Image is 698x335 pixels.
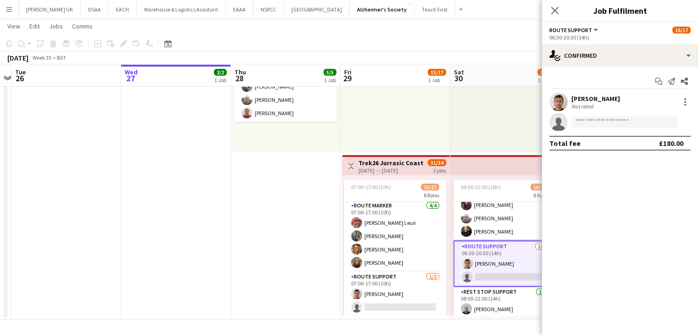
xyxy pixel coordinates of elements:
div: Confirmed [542,45,698,67]
button: EAAA [226,0,253,18]
span: Wed [125,68,138,76]
div: BST [57,54,66,61]
app-card-role: Route Support1/207:00-17:00 (10h)[PERSON_NAME] [344,272,447,316]
span: 04:00-22:00 (18h) [461,184,501,190]
button: Alzheimer's Society [350,0,414,18]
button: Teach First [414,0,455,18]
span: Sat [454,68,464,76]
span: 31/34 [428,159,446,166]
button: Route Support [549,27,599,33]
span: 29 [343,73,352,84]
span: 5/5 [324,69,336,76]
span: 15/17 [428,69,446,76]
button: DSAA [81,0,109,18]
span: 15/17 [421,184,439,190]
div: [DATE] → [DATE] [358,167,424,174]
button: [PERSON_NAME] UK [19,0,81,18]
a: Jobs [45,20,67,32]
div: Not rated [571,103,595,110]
span: 30 [452,73,464,84]
span: 28 [233,73,246,84]
span: Fri [344,68,352,76]
h3: Job Fulfilment [542,5,698,17]
a: Edit [26,20,44,32]
app-card-role: Route Marker4/407:00-17:00 (10h)[PERSON_NAME] Leuii[PERSON_NAME][PERSON_NAME][PERSON_NAME] [344,201,447,272]
span: Route Support [549,27,592,33]
div: Total fee [549,139,581,148]
span: 27 [123,73,138,84]
div: £180.00 [659,139,683,148]
button: Warehouse & Logistics Assistant [137,0,226,18]
h3: Trek26 Jurrasic Coast [358,159,424,167]
app-card-role: Rest Stop Manager3/305:30-22:00 (16h30m)[PERSON_NAME][PERSON_NAME][PERSON_NAME] [453,183,556,240]
div: 1 Job [428,77,446,84]
a: View [4,20,24,32]
span: Jobs [49,22,63,30]
span: 16/17 [672,27,691,33]
div: [PERSON_NAME] [571,95,620,103]
div: 2 jobs [433,166,446,174]
button: NSPCC [253,0,284,18]
app-job-card: 07:00-17:00 (10h)15/178 Roles07:00-17:00 (10h) Route Marker4/407:00-17:00 (10h)[PERSON_NAME] Leui... [344,180,447,316]
app-card-role: Rest Stop Support1/108:00-22:00 (14h)[PERSON_NAME] [453,287,556,318]
span: 2/2 [214,69,227,76]
div: 1 Job [324,77,336,84]
span: 16/17 [530,184,549,190]
div: 1 Job [538,77,555,84]
app-card-role: Route Support1/206:30-20:30 (14h)[PERSON_NAME] [453,240,556,287]
span: Tue [15,68,26,76]
div: 06:30-20:30 (14h) [549,34,691,41]
a: Comms [68,20,96,32]
button: EACH [109,0,137,18]
span: Week 35 [30,54,53,61]
span: Comms [72,22,93,30]
span: Edit [29,22,40,30]
span: 8 Roles [533,192,549,199]
span: 26 [14,73,26,84]
div: [DATE] [7,53,28,62]
span: 07:00-17:00 (10h) [351,184,391,190]
span: 16/17 [537,69,556,76]
span: View [7,22,20,30]
button: [GEOGRAPHIC_DATA] [284,0,350,18]
span: Thu [235,68,246,76]
app-job-card: 04:00-22:00 (18h)16/178 RolesRest Stop Manager3/305:30-22:00 (16h30m)[PERSON_NAME][PERSON_NAME][P... [453,180,556,316]
span: 8 Roles [424,192,439,199]
div: 1 Job [214,77,226,84]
